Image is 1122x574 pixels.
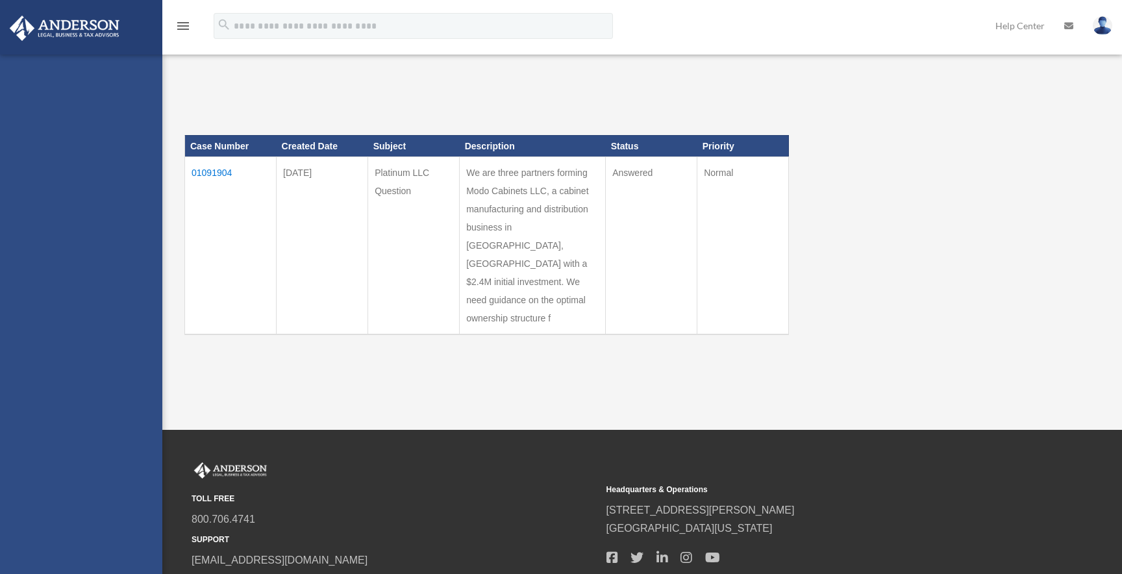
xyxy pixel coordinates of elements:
th: Status [606,135,697,157]
th: Case Number [185,135,277,157]
a: [EMAIL_ADDRESS][DOMAIN_NAME] [192,555,368,566]
img: Anderson Advisors Platinum Portal [6,16,123,41]
small: SUPPORT [192,533,597,547]
a: menu [175,23,191,34]
small: TOLL FREE [192,492,597,506]
td: We are three partners forming Modo Cabinets LLC, a cabinet manufacturing and distribution busines... [460,157,606,335]
i: menu [175,18,191,34]
a: [STREET_ADDRESS][PERSON_NAME] [606,505,795,516]
img: Anderson Advisors Platinum Portal [192,462,269,479]
td: [DATE] [277,157,368,335]
small: Headquarters & Operations [606,483,1012,497]
a: 800.706.4741 [192,514,255,525]
th: Priority [697,135,789,157]
a: [GEOGRAPHIC_DATA][US_STATE] [606,523,773,534]
th: Description [460,135,606,157]
td: Platinum LLC Question [368,157,460,335]
th: Created Date [277,135,368,157]
img: User Pic [1093,16,1112,35]
td: Normal [697,157,789,335]
th: Subject [368,135,460,157]
td: 01091904 [185,157,277,335]
i: search [217,18,231,32]
td: Answered [606,157,697,335]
